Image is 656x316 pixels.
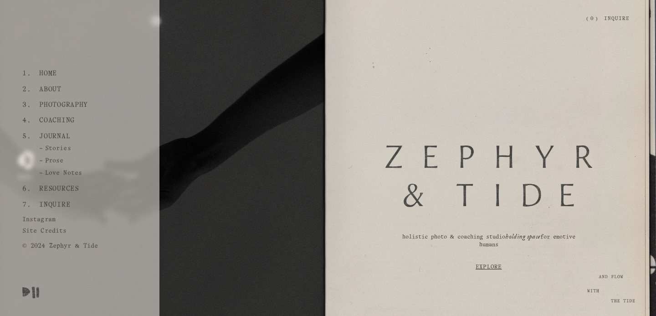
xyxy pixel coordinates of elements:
[36,113,78,128] a: Coaching
[36,197,74,212] a: Inquire
[586,16,597,22] a: 0 items in cart
[22,157,67,169] a: Prose
[36,181,82,197] a: Resources
[351,254,626,280] a: Explore
[586,16,588,21] span: (
[36,82,65,97] a: About
[22,212,59,224] a: Instagram
[397,233,580,249] p: holistic photo & coaching studio for emotive humans
[36,66,61,81] a: Home
[590,16,594,21] span: 0
[22,145,74,156] a: Stories
[22,170,86,181] a: Love Notes
[505,232,540,243] em: holding space
[36,129,74,144] a: Journal
[604,11,630,27] a: Inquire
[22,239,102,250] a: © 2024 Zephyr & Tide
[36,97,92,113] a: Photography
[22,224,70,239] a: Site Credits
[596,16,598,21] span: )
